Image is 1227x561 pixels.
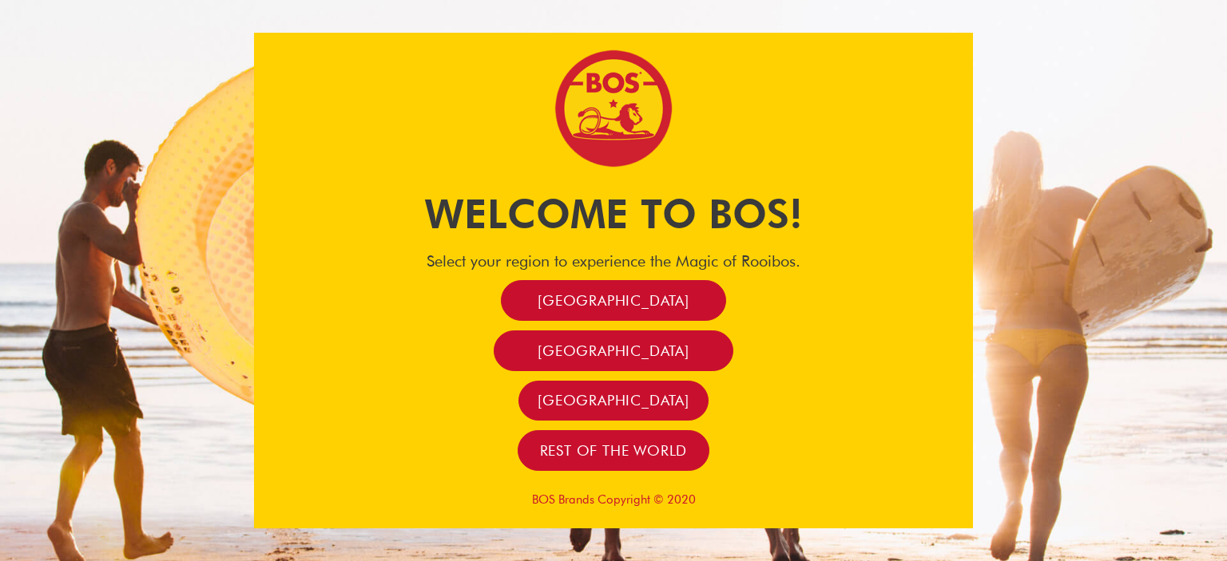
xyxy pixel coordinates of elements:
span: [GEOGRAPHIC_DATA] [538,342,689,360]
h4: Select your region to experience the Magic of Rooibos. [254,251,973,271]
h1: Welcome to BOS! [254,186,973,242]
img: Bos Brands [554,49,673,168]
span: Rest of the world [540,441,688,460]
a: [GEOGRAPHIC_DATA] [501,280,726,321]
a: [GEOGRAPHIC_DATA] [518,381,709,421]
span: [GEOGRAPHIC_DATA] [538,391,689,409]
a: [GEOGRAPHIC_DATA] [494,330,733,371]
span: [GEOGRAPHIC_DATA] [538,291,689,310]
p: BOS Brands Copyright © 2020 [254,492,973,507]
a: Rest of the world [518,430,710,471]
